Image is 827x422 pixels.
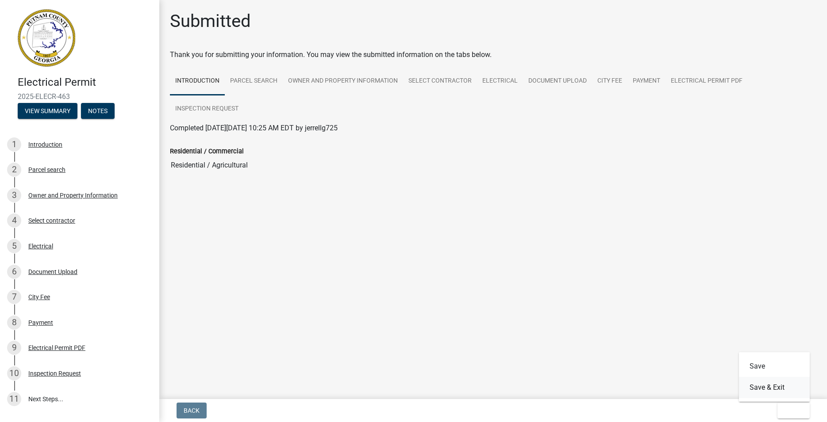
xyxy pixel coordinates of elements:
span: 2025-ELECR-463 [18,92,142,101]
div: 10 [7,366,21,380]
button: Back [177,403,207,418]
div: 11 [7,392,21,406]
div: 8 [7,316,21,330]
wm-modal-confirm: Notes [81,108,115,115]
span: Completed [DATE][DATE] 10:25 AM EDT by jerrellg725 [170,124,338,132]
a: Document Upload [523,67,592,95]
a: Owner and Property Information [283,67,403,95]
div: 3 [7,188,21,202]
div: Thank you for submitting your information. You may view the submitted information on the tabs below. [170,49,816,60]
div: 6 [7,265,21,279]
div: Select contractor [28,217,75,224]
h4: Electrical Permit [18,76,152,89]
img: Putnam County, Georgia [18,9,75,67]
div: Electrical Permit PDF [28,345,85,351]
a: Inspection Request [170,95,244,123]
div: 2 [7,163,21,177]
a: Parcel search [225,67,283,95]
div: 4 [7,213,21,228]
button: View Summary [18,103,77,119]
div: Inspection Request [28,370,81,376]
a: Select contractor [403,67,477,95]
div: Parcel search [28,167,65,173]
span: Exit [785,407,797,414]
div: 9 [7,341,21,355]
div: Owner and Property Information [28,192,118,198]
div: Payment [28,319,53,326]
div: 5 [7,239,21,253]
wm-modal-confirm: Summary [18,108,77,115]
div: Electrical [28,243,53,249]
span: Back [184,407,200,414]
div: 1 [7,137,21,152]
a: Electrical [477,67,523,95]
a: City Fee [592,67,627,95]
h1: Submitted [170,11,251,32]
button: Save [739,356,810,377]
div: Exit [739,352,810,402]
div: City Fee [28,294,50,300]
button: Exit [777,403,810,418]
a: Electrical Permit PDF [665,67,748,95]
a: Payment [627,67,665,95]
div: Document Upload [28,269,77,275]
button: Save & Exit [739,377,810,398]
a: Introduction [170,67,225,95]
label: Residential / Commercial [170,148,244,155]
div: 7 [7,290,21,304]
div: Introduction [28,141,62,148]
button: Notes [81,103,115,119]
